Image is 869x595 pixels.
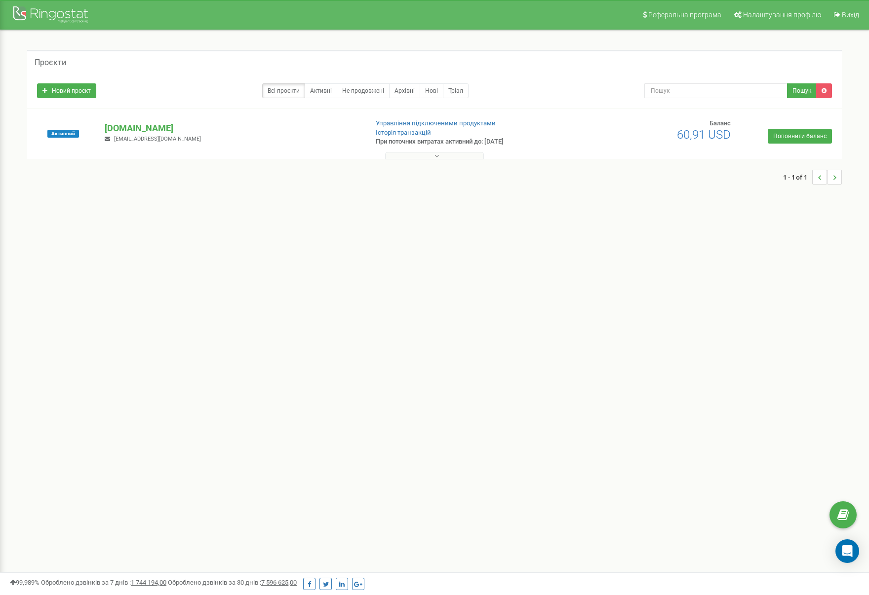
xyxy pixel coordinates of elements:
a: Не продовжені [337,83,390,98]
span: Налаштування профілю [743,11,821,19]
h5: Проєкти [35,58,66,67]
a: Активні [305,83,337,98]
u: 7 596 625,00 [261,579,297,586]
a: Історія транзакцій [376,129,431,136]
a: Архівні [389,83,420,98]
p: При поточних витратах активний до: [DATE] [376,137,563,147]
p: [DOMAIN_NAME] [105,122,360,135]
a: Поповнити баланс [768,129,832,144]
span: Баланс [710,119,731,127]
span: Оброблено дзвінків за 30 днів : [168,579,297,586]
a: Управління підключеними продуктами [376,119,496,127]
span: Оброблено дзвінків за 7 днів : [41,579,166,586]
a: Всі проєкти [262,83,305,98]
span: Реферальна програма [648,11,721,19]
span: 99,989% [10,579,39,586]
span: Активний [47,130,79,138]
span: Вихід [842,11,859,19]
span: 60,91 USD [677,128,731,142]
u: 1 744 194,00 [131,579,166,586]
a: Новий проєкт [37,83,96,98]
div: Open Intercom Messenger [835,539,859,563]
button: Пошук [787,83,817,98]
nav: ... [783,160,842,194]
span: 1 - 1 of 1 [783,170,812,185]
input: Пошук [644,83,788,98]
a: Нові [420,83,443,98]
span: [EMAIL_ADDRESS][DOMAIN_NAME] [114,136,201,142]
a: Тріал [443,83,469,98]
